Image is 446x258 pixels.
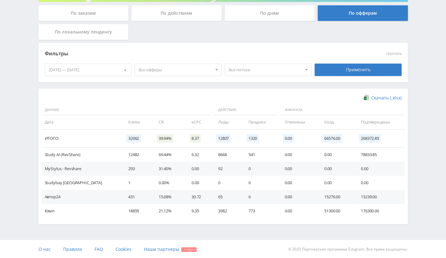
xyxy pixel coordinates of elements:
td: Study AI (RevShare) [42,148,122,162]
td: 0.00 [185,176,212,190]
div: По офферам [318,5,408,21]
span: Cookies [115,246,131,252]
span: Данные: [42,105,210,115]
a: Скачать (.xlsx) [364,95,401,101]
td: 30.72 [185,190,212,204]
span: 268372.85 [359,134,381,143]
td: Лиды [212,115,242,129]
td: 431 [122,190,152,204]
td: 293 [122,162,152,176]
span: 8.37 [190,134,201,143]
span: Действия: [213,105,277,115]
td: 176300.00 [355,204,405,218]
td: 9.35 [185,204,212,218]
span: Наши партнеры [144,246,179,252]
td: 0 [242,162,279,176]
td: 0.00 [318,162,355,176]
button: сбросить [386,52,402,56]
td: 0.00 [318,176,355,190]
span: Все офферы [139,64,212,76]
span: 0.00 [283,134,294,143]
td: 0.00 [278,176,318,190]
td: 31.40% [152,162,185,176]
td: 51300.00 [318,204,355,218]
td: 0 [242,176,279,190]
td: 18855 [122,204,152,218]
td: 0.00 [278,148,318,162]
td: 541 [242,148,279,162]
td: 92 [212,162,242,176]
td: 0.00 [185,162,212,176]
td: Дата [42,115,122,129]
div: По действиям [131,5,222,21]
td: 15.08% [152,190,185,204]
td: MyStylus - Revshare [42,162,122,176]
td: 3982 [212,204,242,218]
td: Кэмп [42,204,122,218]
td: Продажи [242,115,279,129]
td: 78833.85 [355,148,405,162]
td: Подтверждены [355,115,405,129]
td: 0.00 [278,204,318,218]
td: Холд [318,115,355,129]
span: 66576.00 [322,134,342,143]
td: 21.12% [152,204,185,218]
td: 8668 [212,148,242,162]
span: FAQ [95,246,103,252]
td: 6 [242,190,279,204]
span: Скидки [181,247,197,252]
td: 69.44% [152,148,185,162]
td: Итого: [42,129,122,148]
span: 39.94% [157,134,173,143]
span: О нас [38,246,51,252]
div: Применить [315,63,402,76]
td: 773 [242,204,279,218]
td: 0.00 [278,190,318,204]
td: 0.00 [355,176,405,190]
td: 1 [122,176,152,190]
td: 0.00 [355,162,405,176]
td: 13239.00 [355,190,405,204]
span: Все потоки [229,64,302,76]
img: xlsx [364,94,369,101]
span: Правила [63,246,82,252]
td: Отменены [278,115,318,129]
span: Скачать (.xlsx) [371,95,402,100]
td: 0.00% [152,176,185,190]
span: 32062 [126,134,141,143]
td: Клики [122,115,152,129]
span: Финансы: [280,105,403,115]
td: eCPC [185,115,212,129]
td: Studybay [GEOGRAPHIC_DATA] [42,176,122,190]
td: Автор24 [42,190,122,204]
td: CR [152,115,185,129]
div: По дням [225,5,315,21]
span: 1320 [247,134,259,143]
td: 15276.00 [318,190,355,204]
div: По локальному лендингу [38,24,129,40]
div: [DATE] — [DATE] [45,64,131,76]
td: 0 [212,176,242,190]
td: 12482 [122,148,152,162]
td: 65 [212,190,242,204]
td: 6.32 [185,148,212,162]
span: 12807 [216,134,231,143]
div: Фильтры [45,49,312,58]
td: 0.00 [278,162,318,176]
div: По заказам [38,5,129,21]
td: 0.00 [318,148,355,162]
